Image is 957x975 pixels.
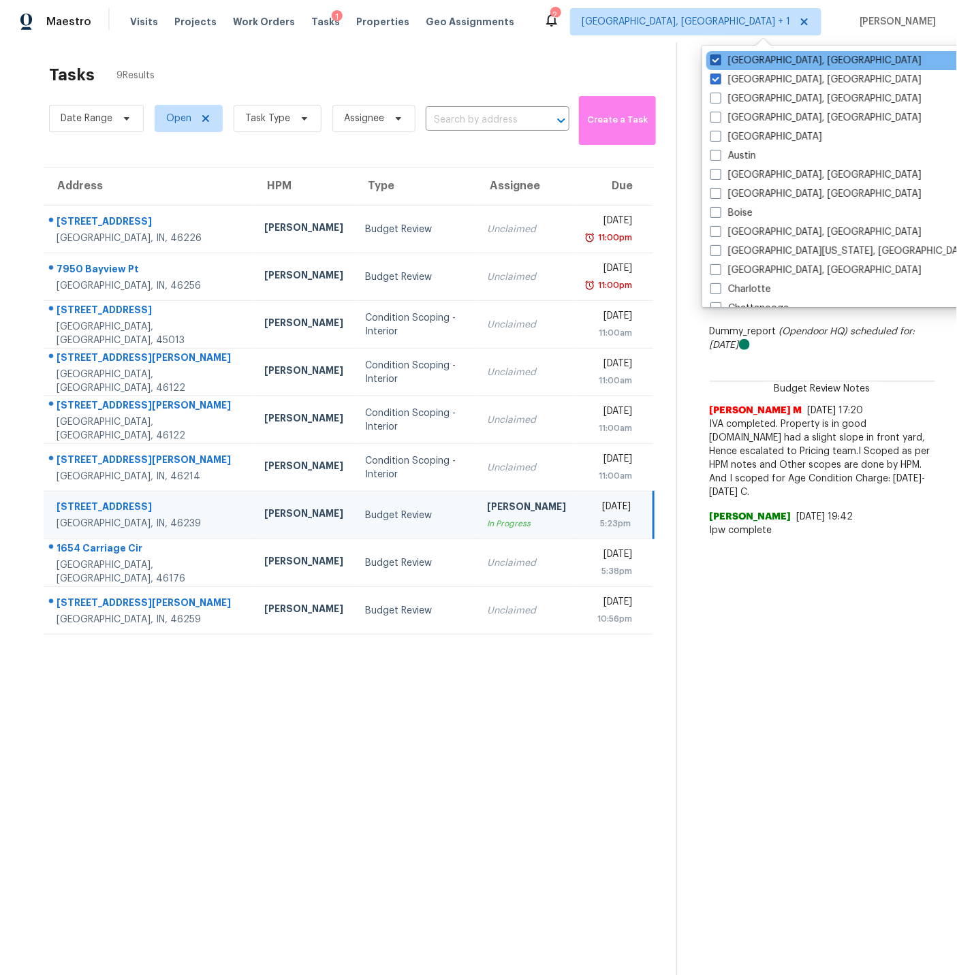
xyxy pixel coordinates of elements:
[366,406,466,434] div: Condition Scoping - Interior
[57,558,243,586] div: [GEOGRAPHIC_DATA], [GEOGRAPHIC_DATA], 46176
[710,206,753,220] label: Boise
[355,167,477,206] th: Type
[57,279,243,293] div: [GEOGRAPHIC_DATA], IN, 46256
[366,509,466,522] div: Budget Review
[46,15,91,29] span: Maestro
[579,96,655,145] button: Create a Task
[584,278,595,292] img: Overdue Alarm Icon
[710,111,922,125] label: [GEOGRAPHIC_DATA], [GEOGRAPHIC_DATA]
[366,359,466,386] div: Condition Scoping - Interior
[588,309,632,326] div: [DATE]
[57,596,243,613] div: [STREET_ADDRESS][PERSON_NAME]
[57,231,243,245] div: [GEOGRAPHIC_DATA], IN, 46226
[588,564,632,578] div: 5:38pm
[588,404,632,421] div: [DATE]
[426,15,514,29] span: Geo Assignments
[57,470,243,483] div: [GEOGRAPHIC_DATA], IN, 46214
[265,316,344,333] div: [PERSON_NAME]
[245,112,290,125] span: Task Type
[588,595,632,612] div: [DATE]
[57,453,243,470] div: [STREET_ADDRESS][PERSON_NAME]
[265,268,344,285] div: [PERSON_NAME]
[487,604,566,618] div: Unclaimed
[550,8,560,22] div: 2
[265,554,344,571] div: [PERSON_NAME]
[808,406,864,415] span: [DATE] 17:20
[44,167,254,206] th: Address
[588,547,632,564] div: [DATE]
[265,507,344,524] div: [PERSON_NAME]
[779,327,848,336] i: (Opendoor HQ)
[710,404,802,417] span: [PERSON_NAME] M
[49,68,95,82] h2: Tasks
[710,73,922,86] label: [GEOGRAPHIC_DATA], [GEOGRAPHIC_DATA]
[130,15,158,29] span: Visits
[487,413,566,427] div: Unclaimed
[233,15,295,29] span: Work Orders
[710,524,935,537] span: Ipw complete
[710,510,791,524] span: [PERSON_NAME]
[588,357,632,374] div: [DATE]
[356,15,409,29] span: Properties
[710,168,922,182] label: [GEOGRAPHIC_DATA], [GEOGRAPHIC_DATA]
[487,500,566,517] div: [PERSON_NAME]
[426,110,531,131] input: Search by address
[476,167,577,206] th: Assignee
[61,112,112,125] span: Date Range
[487,366,566,379] div: Unclaimed
[57,214,243,231] div: [STREET_ADDRESS]
[116,69,155,82] span: 9 Results
[254,167,355,206] th: HPM
[57,368,243,395] div: [GEOGRAPHIC_DATA], [GEOGRAPHIC_DATA], 46122
[57,351,243,368] div: [STREET_ADDRESS][PERSON_NAME]
[487,318,566,332] div: Unclaimed
[265,411,344,428] div: [PERSON_NAME]
[487,223,566,236] div: Unclaimed
[57,303,243,320] div: [STREET_ADDRESS]
[854,15,937,29] span: [PERSON_NAME]
[487,270,566,284] div: Unclaimed
[710,187,922,201] label: [GEOGRAPHIC_DATA], [GEOGRAPHIC_DATA]
[366,270,466,284] div: Budget Review
[586,112,648,128] span: Create a Task
[710,54,922,67] label: [GEOGRAPHIC_DATA], [GEOGRAPHIC_DATA]
[366,556,466,570] div: Budget Review
[366,311,466,338] div: Condition Scoping - Interior
[710,149,756,163] label: Austin
[366,454,466,481] div: Condition Scoping - Interior
[766,382,879,396] span: Budget Review Notes
[487,556,566,570] div: Unclaimed
[57,541,243,558] div: 1654 Carriage Cir
[710,417,935,499] span: IVA completed. Property is in good [DOMAIN_NAME] had a slight slope in front yard, Hence escalate...
[552,111,571,130] button: Open
[710,225,922,239] label: [GEOGRAPHIC_DATA], [GEOGRAPHIC_DATA]
[577,167,653,206] th: Due
[588,326,632,340] div: 11:00am
[710,92,922,106] label: [GEOGRAPHIC_DATA], [GEOGRAPHIC_DATA]
[57,320,243,347] div: [GEOGRAPHIC_DATA], [GEOGRAPHIC_DATA], 45013
[57,262,243,279] div: 7950 Bayview Pt
[710,130,822,144] label: [GEOGRAPHIC_DATA]
[366,604,466,618] div: Budget Review
[595,278,632,292] div: 11:00pm
[588,261,632,278] div: [DATE]
[366,223,466,236] div: Budget Review
[57,500,243,517] div: [STREET_ADDRESS]
[588,517,631,530] div: 5:23pm
[710,302,789,315] label: Chattanooga
[584,231,595,244] img: Overdue Alarm Icon
[582,15,790,29] span: [GEOGRAPHIC_DATA], [GEOGRAPHIC_DATA] + 1
[588,214,632,231] div: [DATE]
[487,461,566,475] div: Unclaimed
[710,325,935,352] div: Dummy_report
[588,374,632,387] div: 11:00am
[57,517,243,530] div: [GEOGRAPHIC_DATA], IN, 46239
[710,263,922,277] label: [GEOGRAPHIC_DATA], [GEOGRAPHIC_DATA]
[265,459,344,476] div: [PERSON_NAME]
[265,602,344,619] div: [PERSON_NAME]
[588,500,631,517] div: [DATE]
[710,327,915,350] i: scheduled for: [DATE]
[57,613,243,626] div: [GEOGRAPHIC_DATA], IN, 46259
[265,221,344,238] div: [PERSON_NAME]
[344,112,384,125] span: Assignee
